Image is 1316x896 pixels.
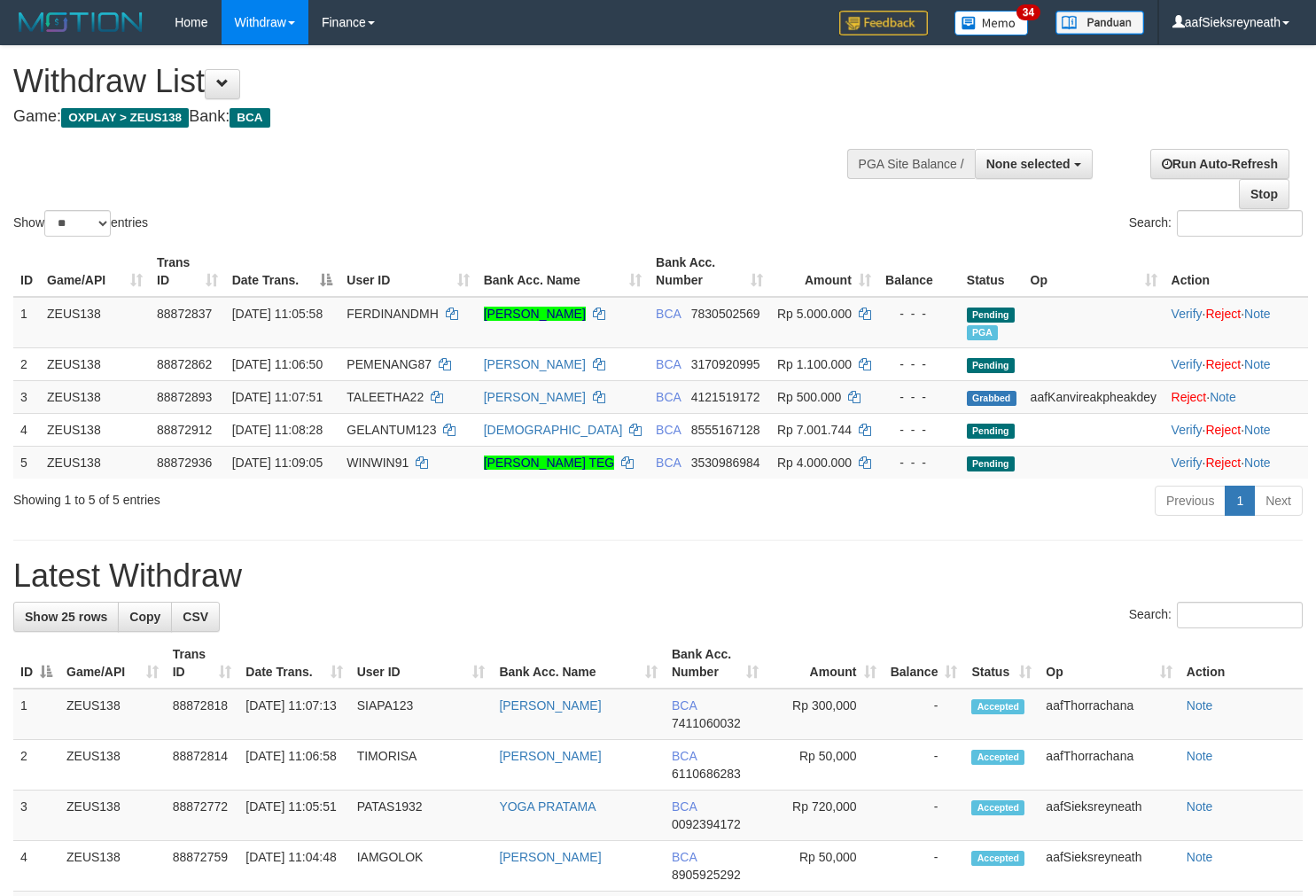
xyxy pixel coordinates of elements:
[967,308,1015,323] span: Pending
[1239,179,1289,209] a: Stop
[672,749,697,763] span: BCA
[971,851,1024,866] span: Accepted
[171,602,220,632] a: CSV
[347,423,436,437] span: GELANTUM123
[777,456,852,470] span: Rp 4.000.000
[967,325,998,340] span: Marked by aafnoeunsreypich
[13,841,59,892] td: 4
[499,799,596,814] a: YOGA PRATAMA
[672,799,697,814] span: BCA
[766,740,883,791] td: Rp 50,000
[656,423,681,437] span: BCA
[1172,357,1203,371] a: Verify
[1225,486,1255,516] a: 1
[232,456,323,470] span: [DATE] 11:09:05
[1205,423,1241,437] a: Reject
[1205,307,1241,321] a: Reject
[1244,307,1271,321] a: Note
[232,307,323,321] span: [DATE] 11:05:58
[885,355,953,373] div: - - -
[59,689,166,740] td: ZEUS138
[40,413,150,446] td: ZEUS138
[777,423,852,437] span: Rp 7.001.744
[986,157,1071,171] span: None selected
[1039,791,1179,841] td: aafSieksreyneath
[40,246,150,297] th: Game/API: activate to sort column ascending
[13,558,1303,594] h1: Latest Withdraw
[766,841,883,892] td: Rp 50,000
[150,246,225,297] th: Trans ID: activate to sort column ascending
[1254,486,1303,516] a: Next
[1164,297,1308,348] td: · ·
[118,602,172,632] a: Copy
[777,390,841,404] span: Rp 500.000
[1205,357,1241,371] a: Reject
[1244,423,1271,437] a: Note
[350,791,493,841] td: PATAS1932
[691,423,760,437] span: Copy 8555167128 to clipboard
[232,423,323,437] span: [DATE] 11:08:28
[885,388,953,406] div: - - -
[25,610,107,624] span: Show 25 rows
[157,390,212,404] span: 88872893
[238,638,349,689] th: Date Trans.: activate to sort column ascending
[484,357,586,371] a: [PERSON_NAME]
[347,456,409,470] span: WINWIN91
[484,423,623,437] a: [DEMOGRAPHIC_DATA]
[766,638,883,689] th: Amount: activate to sort column ascending
[238,791,349,841] td: [DATE] 11:05:51
[350,689,493,740] td: SIAPA123
[967,358,1015,373] span: Pending
[13,9,148,35] img: MOTION_logo.png
[1244,357,1271,371] a: Note
[960,246,1024,297] th: Status
[884,791,965,841] td: -
[1155,486,1226,516] a: Previous
[477,246,649,297] th: Bank Acc. Name: activate to sort column ascending
[499,698,601,713] a: [PERSON_NAME]
[129,610,160,624] span: Copy
[885,454,953,471] div: - - -
[13,380,40,413] td: 3
[1164,446,1308,479] td: · ·
[61,108,189,128] span: OXPLAY > ZEUS138
[1187,850,1213,864] a: Note
[350,740,493,791] td: TIMORISA
[40,297,150,348] td: ZEUS138
[13,791,59,841] td: 3
[1039,740,1179,791] td: aafThorrachana
[484,307,586,321] a: [PERSON_NAME]
[166,791,239,841] td: 88872772
[691,307,760,321] span: Copy 7830502569 to clipboard
[777,307,852,321] span: Rp 5.000.000
[44,210,111,237] select: Showentries
[967,424,1015,439] span: Pending
[347,390,424,404] span: TALEETHA22
[1205,456,1241,470] a: Reject
[1150,149,1289,179] a: Run Auto-Refresh
[157,357,212,371] span: 88872862
[499,749,601,763] a: [PERSON_NAME]
[13,446,40,479] td: 5
[59,791,166,841] td: ZEUS138
[878,246,960,297] th: Balance
[1039,638,1179,689] th: Op: activate to sort column ascending
[1164,347,1308,380] td: · ·
[885,305,953,323] div: - - -
[225,246,340,297] th: Date Trans.: activate to sort column descending
[656,456,681,470] span: BCA
[1172,390,1207,404] a: Reject
[157,307,212,321] span: 88872837
[964,638,1039,689] th: Status: activate to sort column ascending
[770,246,878,297] th: Amount: activate to sort column ascending
[1177,602,1303,628] input: Search:
[339,246,476,297] th: User ID: activate to sort column ascending
[884,740,965,791] td: -
[238,689,349,740] td: [DATE] 11:07:13
[971,750,1024,765] span: Accepted
[59,638,166,689] th: Game/API: activate to sort column ascending
[232,390,323,404] span: [DATE] 11:07:51
[1016,4,1040,20] span: 34
[691,390,760,404] span: Copy 4121519172 to clipboard
[13,64,860,99] h1: Withdraw List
